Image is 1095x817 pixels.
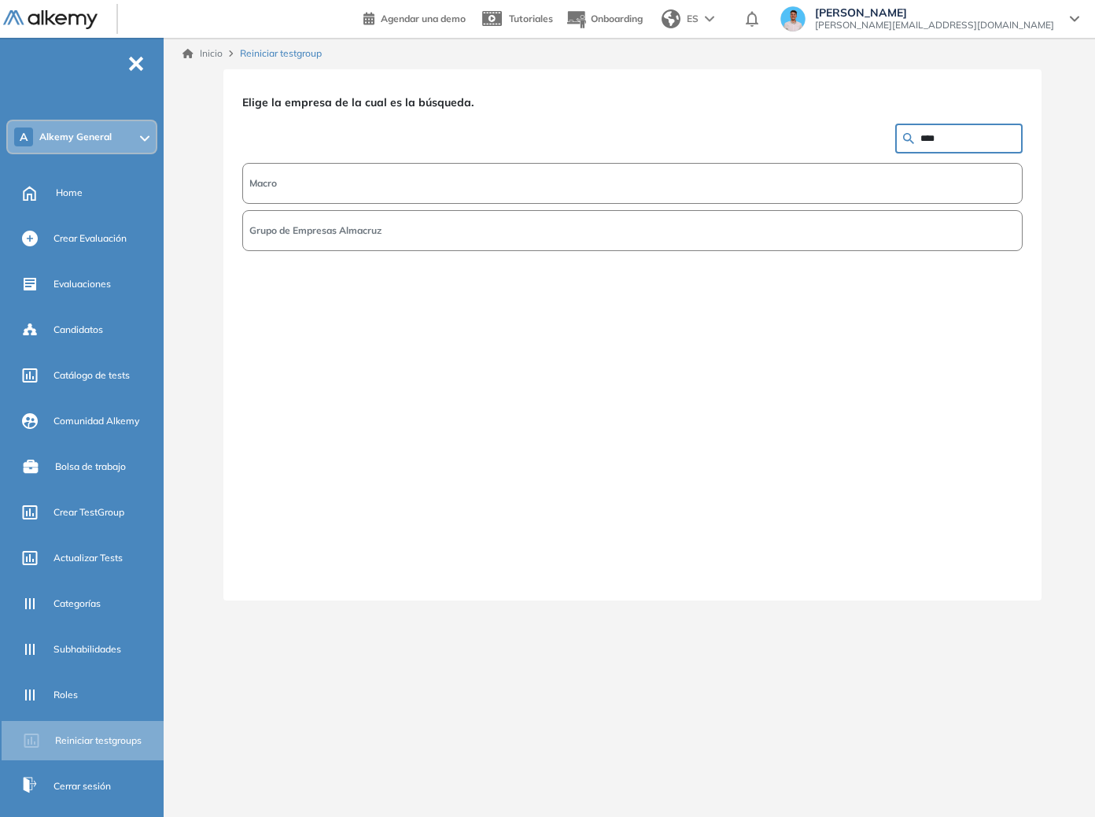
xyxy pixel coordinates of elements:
span: Crear TestGroup [53,505,124,519]
span: A [20,131,28,143]
span: ES [687,12,699,26]
a: Agendar una demo [363,8,466,27]
button: Macro [242,163,1023,204]
a: Inicio [182,46,223,61]
span: Tutoriales [509,13,553,24]
span: Grupo de Empresas Almacruz [249,224,382,238]
button: Grupo de Empresas Almacruz [242,210,1023,251]
span: Actualizar Tests [53,551,123,565]
span: Subhabilidades [53,642,121,656]
span: [PERSON_NAME] [815,6,1054,19]
img: arrow [705,16,714,22]
span: Crear Evaluación [53,231,127,246]
span: Comunidad Alkemy [53,414,139,428]
button: Onboarding [566,2,643,36]
span: Roles [53,688,78,702]
span: Categorías [53,597,101,611]
span: Onboarding [591,13,643,24]
img: world [662,9,680,28]
span: Catálogo de tests [53,368,130,383]
span: Macro [249,176,277,190]
span: Bolsa de trabajo [55,460,126,474]
span: Cerrar sesión [53,779,111,793]
span: Candidatos [53,323,103,337]
span: Reiniciar testgroups [55,734,142,748]
span: Elige la empresa de la cual es la búsqueda. [242,94,1023,111]
span: [PERSON_NAME][EMAIL_ADDRESS][DOMAIN_NAME] [815,19,1054,31]
span: Agendar una demo [381,13,466,24]
button: Siguiente [955,561,1023,582]
img: Logo [3,10,98,30]
span: Home [56,186,83,200]
span: Alkemy General [39,131,112,143]
span: Evaluaciones [53,277,111,291]
span: Reiniciar testgroup [240,46,322,61]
